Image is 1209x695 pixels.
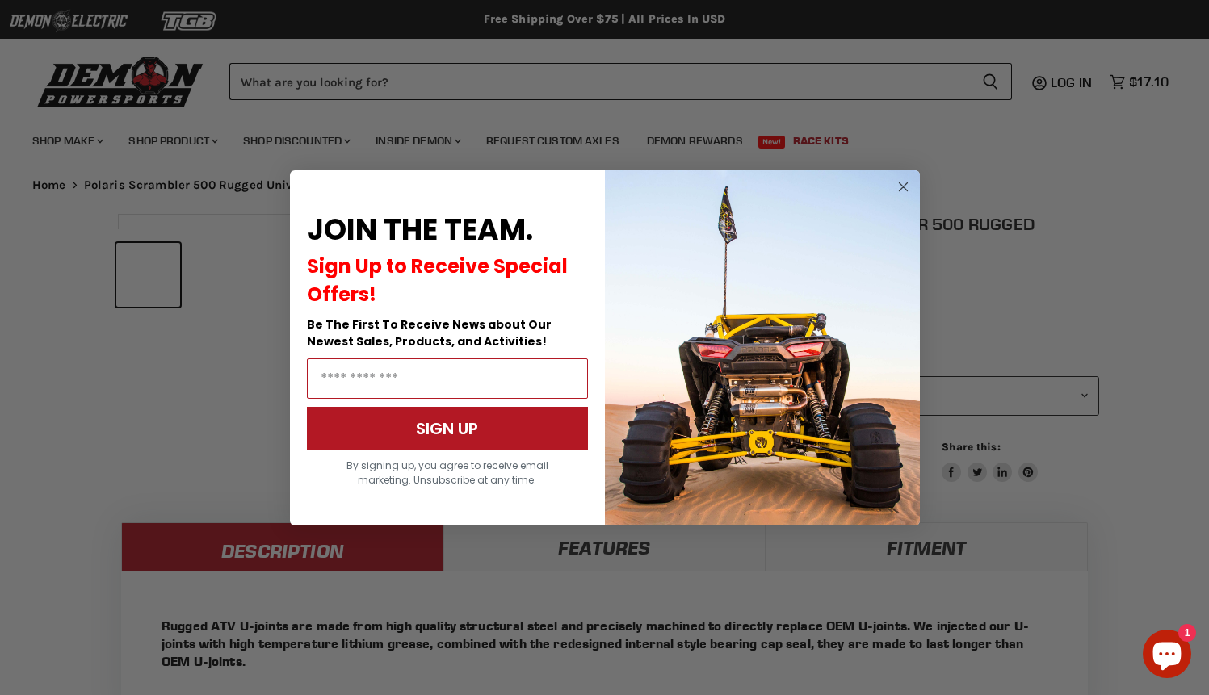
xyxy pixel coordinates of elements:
[307,407,588,450] button: SIGN UP
[1138,630,1196,682] inbox-online-store-chat: Shopify online store chat
[307,358,588,399] input: Email Address
[605,170,920,525] img: a9095488-b6e7-41ba-879d-588abfab540b.jpeg
[893,177,913,197] button: Close dialog
[346,458,548,487] span: By signing up, you agree to receive email marketing. Unsubscribe at any time.
[307,209,533,250] span: JOIN THE TEAM.
[307,316,552,350] span: Be The First To Receive News about Our Newest Sales, Products, and Activities!
[307,253,568,308] span: Sign Up to Receive Special Offers!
